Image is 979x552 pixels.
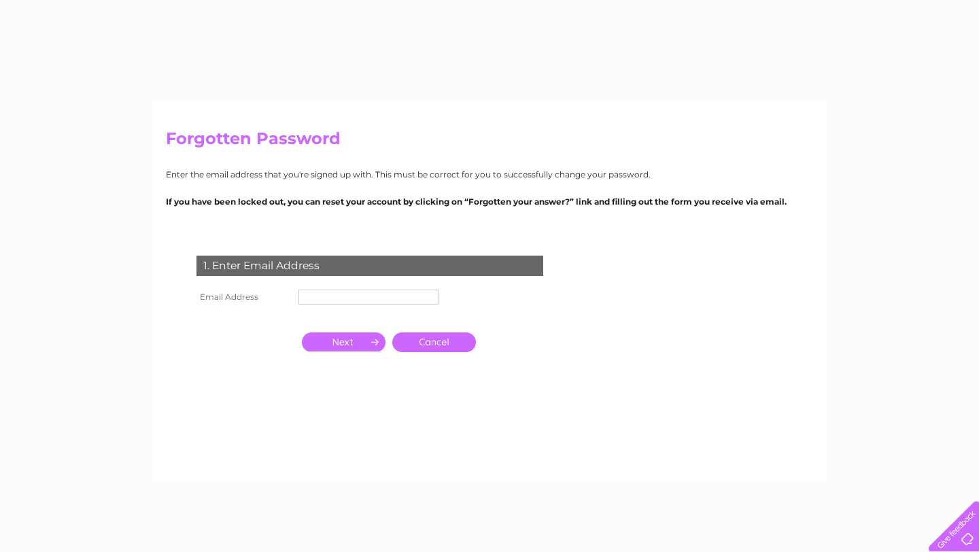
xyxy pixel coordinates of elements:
th: Email Address [193,286,295,308]
h2: Forgotten Password [166,129,813,155]
div: 1. Enter Email Address [196,256,543,276]
p: If you have been locked out, you can reset your account by clicking on “Forgotten your answer?” l... [166,195,813,208]
p: Enter the email address that you're signed up with. This must be correct for you to successfully ... [166,168,813,181]
a: Cancel [392,332,476,352]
